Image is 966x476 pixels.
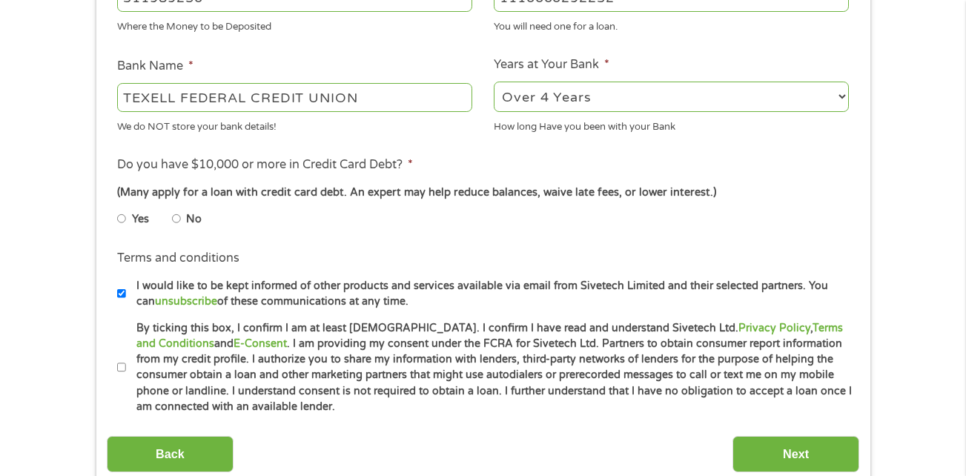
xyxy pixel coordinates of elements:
label: Yes [132,211,149,228]
a: E-Consent [234,337,287,350]
a: Privacy Policy [738,322,810,334]
label: Terms and conditions [117,251,239,266]
a: Terms and Conditions [136,322,843,350]
a: unsubscribe [155,295,217,308]
label: I would like to be kept informed of other products and services available via email from Sivetech... [126,278,853,310]
div: (Many apply for a loan with credit card debt. An expert may help reduce balances, waive late fees... [117,185,848,201]
div: You will need one for a loan. [494,15,849,35]
input: Back [107,436,234,472]
div: How long Have you been with your Bank [494,114,849,134]
input: Next [732,436,859,472]
div: Where the Money to be Deposited [117,15,472,35]
label: By ticking this box, I confirm I am at least [DEMOGRAPHIC_DATA]. I confirm I have read and unders... [126,320,853,415]
label: Years at Your Bank [494,57,609,73]
label: Bank Name [117,59,193,74]
label: Do you have $10,000 or more in Credit Card Debt? [117,157,413,173]
label: No [186,211,202,228]
div: We do NOT store your bank details! [117,114,472,134]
